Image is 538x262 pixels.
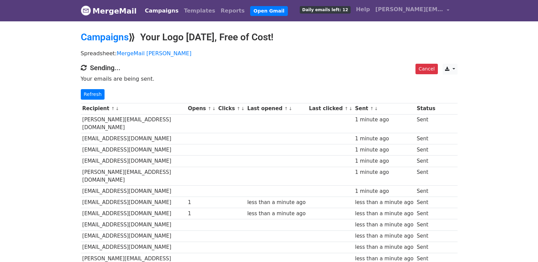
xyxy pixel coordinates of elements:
[247,210,305,218] div: less than a minute ago
[415,114,437,133] td: Sent
[415,230,437,242] td: Sent
[353,3,373,16] a: Help
[415,197,437,208] td: Sent
[297,3,353,16] a: Daily emails left: 12
[307,103,353,114] th: Last clicked
[353,103,415,114] th: Sent
[188,199,215,206] div: 1
[415,133,437,144] td: Sent
[208,106,211,111] a: ↑
[237,106,240,111] a: ↑
[415,144,437,156] td: Sent
[81,32,458,43] h2: ⟫ Your Logo [DATE], Free of Cost!
[81,50,458,57] p: Spreadsheet:
[81,75,458,82] p: Your emails are being sent.
[355,116,413,124] div: 1 minute ago
[246,103,308,114] th: Last opened
[349,106,353,111] a: ↓
[142,4,181,18] a: Campaigns
[375,5,443,14] span: [PERSON_NAME][EMAIL_ADDRESS][DOMAIN_NAME]
[355,232,413,240] div: less than a minute ago
[355,221,413,229] div: less than a minute ago
[81,156,186,167] td: [EMAIL_ADDRESS][DOMAIN_NAME]
[81,230,186,242] td: [EMAIL_ADDRESS][DOMAIN_NAME]
[355,168,413,176] div: 1 minute ago
[111,106,115,111] a: ↑
[415,219,437,230] td: Sent
[284,106,288,111] a: ↑
[355,199,413,206] div: less than a minute ago
[415,186,437,197] td: Sent
[218,4,247,18] a: Reports
[186,103,217,114] th: Opens
[81,219,186,230] td: [EMAIL_ADDRESS][DOMAIN_NAME]
[81,64,458,72] h4: Sending...
[217,103,245,114] th: Clicks
[345,106,348,111] a: ↑
[81,4,137,18] a: MergeMail
[415,156,437,167] td: Sent
[81,32,129,43] a: Campaigns
[188,210,215,218] div: 1
[289,106,292,111] a: ↓
[81,208,186,219] td: [EMAIL_ADDRESS][DOMAIN_NAME]
[374,106,378,111] a: ↓
[247,199,305,206] div: less than a minute ago
[300,6,350,14] span: Daily emails left: 12
[81,144,186,156] td: [EMAIL_ADDRESS][DOMAIN_NAME]
[415,242,437,253] td: Sent
[81,242,186,253] td: [EMAIL_ADDRESS][DOMAIN_NAME]
[81,197,186,208] td: [EMAIL_ADDRESS][DOMAIN_NAME]
[373,3,452,19] a: [PERSON_NAME][EMAIL_ADDRESS][DOMAIN_NAME]
[81,89,105,100] a: Refresh
[212,106,216,111] a: ↓
[355,157,413,165] div: 1 minute ago
[115,106,119,111] a: ↓
[415,64,438,74] a: Cancel
[355,210,413,218] div: less than a minute ago
[415,103,437,114] th: Status
[81,133,186,144] td: [EMAIL_ADDRESS][DOMAIN_NAME]
[415,167,437,186] td: Sent
[355,135,413,143] div: 1 minute ago
[355,146,413,154] div: 1 minute ago
[81,114,186,133] td: [PERSON_NAME][EMAIL_ADDRESS][DOMAIN_NAME]
[250,6,288,16] a: Open Gmail
[370,106,374,111] a: ↑
[81,167,186,186] td: [PERSON_NAME][EMAIL_ADDRESS][DOMAIN_NAME]
[81,186,186,197] td: [EMAIL_ADDRESS][DOMAIN_NAME]
[241,106,245,111] a: ↓
[81,5,91,16] img: MergeMail logo
[181,4,218,18] a: Templates
[355,187,413,195] div: 1 minute ago
[355,243,413,251] div: less than a minute ago
[117,50,191,57] a: MergeMail [PERSON_NAME]
[415,208,437,219] td: Sent
[81,103,186,114] th: Recipient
